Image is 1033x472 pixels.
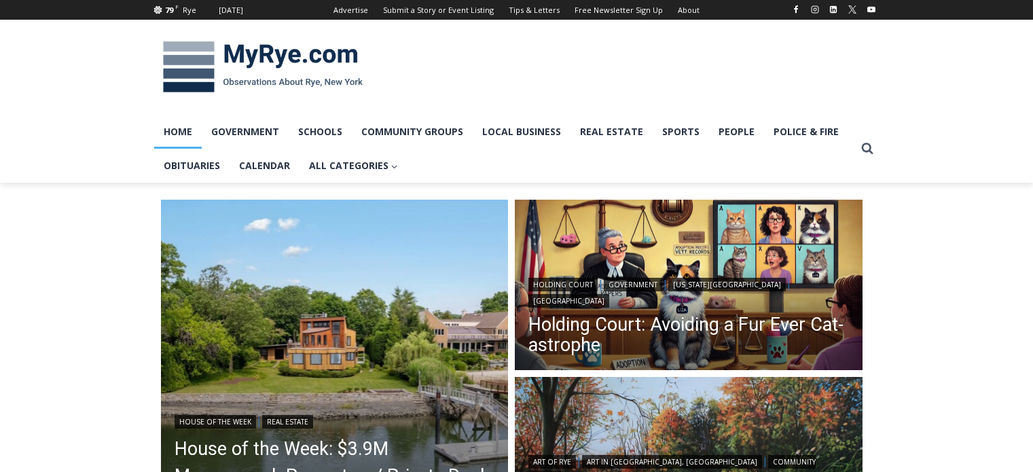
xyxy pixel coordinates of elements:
img: MyRye.com [154,32,371,103]
span: 79 [165,5,173,15]
a: Obituaries [154,149,230,183]
a: YouTube [863,1,880,18]
div: Rye [183,4,196,16]
a: Facebook [788,1,804,18]
a: [GEOGRAPHIC_DATA] [528,294,609,308]
a: Community Groups [352,115,473,149]
a: Real Estate [570,115,653,149]
div: | [175,412,495,429]
a: Sports [653,115,709,149]
a: Holding Court [528,278,598,291]
div: | | | [528,275,849,308]
a: Government [202,115,289,149]
a: Home [154,115,202,149]
a: Schools [289,115,352,149]
div: [DATE] [219,4,243,16]
a: Government [604,278,662,291]
button: View Search Form [855,137,880,161]
a: House of the Week [175,415,256,429]
span: F [175,3,179,10]
a: Police & Fire [764,115,848,149]
a: Holding Court: Avoiding a Fur Ever Cat-astrophe [528,314,849,355]
a: X [844,1,860,18]
a: All Categories [300,149,407,183]
a: Art in [GEOGRAPHIC_DATA], [GEOGRAPHIC_DATA] [582,455,762,469]
a: Real Estate [262,415,313,429]
a: Read More Holding Court: Avoiding a Fur Ever Cat-astrophe [515,200,863,374]
span: All Categories [309,158,398,173]
a: Linkedin [825,1,841,18]
a: [US_STATE][GEOGRAPHIC_DATA] [668,278,786,291]
a: Local Business [473,115,570,149]
a: Calendar [230,149,300,183]
img: DALLE 2025-08-10 Holding Court - humorous cat custody trial [515,200,863,374]
a: Instagram [807,1,823,18]
a: People [709,115,764,149]
a: Art of Rye [528,455,576,469]
nav: Primary Navigation [154,115,855,183]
